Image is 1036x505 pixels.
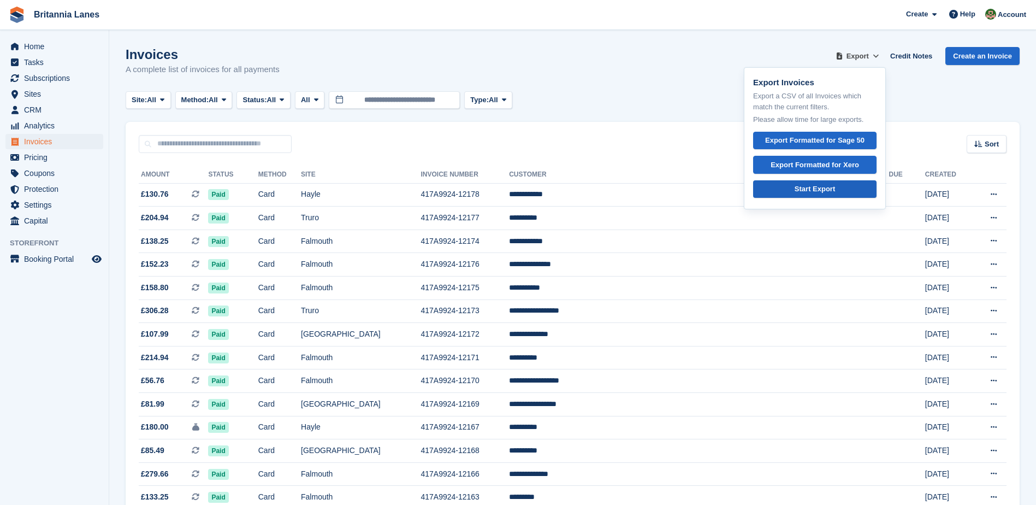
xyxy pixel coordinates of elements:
td: Card [258,439,301,463]
span: Help [960,9,975,20]
a: Credit Notes [886,47,937,65]
span: All [209,95,218,105]
span: All [267,95,276,105]
td: [DATE] [925,346,972,369]
td: [DATE] [925,439,972,463]
span: £279.66 [141,468,169,480]
td: Card [258,253,301,277]
span: All [489,95,498,105]
span: £204.94 [141,212,169,224]
span: Account [998,9,1026,20]
td: [DATE] [925,300,972,323]
span: Paid [208,189,228,200]
span: £56.76 [141,375,164,386]
span: Paid [208,213,228,224]
span: Coupons [24,166,90,181]
span: Pricing [24,150,90,165]
td: Falmouth [301,277,421,300]
td: 417A9924-12176 [421,253,509,277]
td: 417A9924-12166 [421,462,509,486]
span: £306.28 [141,305,169,316]
span: £214.94 [141,352,169,363]
span: Paid [208,329,228,340]
a: menu [5,55,103,70]
td: [GEOGRAPHIC_DATA] [301,323,421,347]
span: Site: [132,95,147,105]
td: 417A9924-12172 [421,323,509,347]
span: Sort [985,139,999,150]
span: All [147,95,156,105]
span: Protection [24,181,90,197]
button: Export [833,47,881,65]
span: Paid [208,283,228,293]
span: £107.99 [141,328,169,340]
td: 417A9924-12177 [421,207,509,230]
td: [DATE] [925,207,972,230]
td: Falmouth [301,253,421,277]
span: Status: [242,95,267,105]
td: 417A9924-12171 [421,346,509,369]
span: £180.00 [141,421,169,433]
span: £138.25 [141,236,169,247]
span: Paid [208,469,228,480]
th: Method [258,166,301,184]
span: £133.25 [141,491,169,503]
span: Tasks [24,55,90,70]
a: menu [5,71,103,86]
td: [DATE] [925,462,972,486]
td: Card [258,323,301,347]
th: Status [208,166,258,184]
td: Card [258,369,301,393]
p: Please allow time for large exports. [753,114,877,125]
a: Start Export [753,180,877,198]
a: Preview store [90,252,103,266]
span: Paid [208,353,228,363]
span: Analytics [24,118,90,133]
td: [DATE] [925,277,972,300]
td: Card [258,300,301,323]
td: Falmouth [301,346,421,369]
td: Falmouth [301,462,421,486]
td: Card [258,207,301,230]
td: Card [258,230,301,253]
span: Home [24,39,90,54]
td: [DATE] [925,183,972,207]
button: Status: All [236,91,290,109]
td: Truro [301,207,421,230]
span: Paid [208,422,228,433]
button: Type: All [464,91,512,109]
td: Card [258,346,301,369]
th: Customer [509,166,889,184]
td: Falmouth [301,230,421,253]
td: [DATE] [925,416,972,439]
td: [DATE] [925,369,972,393]
p: Export Invoices [753,77,877,89]
span: Paid [208,259,228,270]
td: Card [258,183,301,207]
div: Export Formatted for Sage 50 [765,135,865,146]
td: Card [258,277,301,300]
td: Card [258,462,301,486]
span: £85.49 [141,445,164,456]
a: Export Formatted for Xero [753,156,877,174]
td: 417A9924-12178 [421,183,509,207]
th: Site [301,166,421,184]
span: £130.76 [141,189,169,200]
span: Storefront [10,238,109,249]
td: [DATE] [925,393,972,416]
td: [DATE] [925,230,972,253]
a: Create an Invoice [945,47,1020,65]
a: Britannia Lanes [29,5,104,24]
span: £81.99 [141,398,164,410]
span: All [301,95,310,105]
p: Export a CSV of all Invoices which match the current filters. [753,91,877,112]
td: 417A9924-12168 [421,439,509,463]
td: Hayle [301,183,421,207]
td: 417A9924-12169 [421,393,509,416]
td: Truro [301,300,421,323]
td: 417A9924-12175 [421,277,509,300]
span: £152.23 [141,259,169,270]
span: Method: [181,95,209,105]
a: menu [5,118,103,133]
a: menu [5,251,103,267]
